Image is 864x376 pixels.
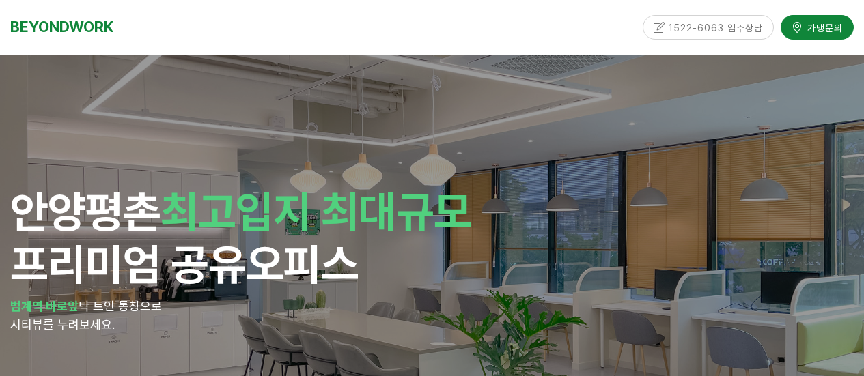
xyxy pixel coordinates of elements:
span: 가맹문의 [803,20,843,33]
span: 평촌 [85,186,161,237]
span: 탁 트인 통창으로 [79,299,162,313]
span: 최고입지 최대규모 [161,186,471,237]
a: 가맹문의 [781,14,854,38]
strong: 범계역 바로앞 [10,299,79,313]
span: 안양 프리미엄 공유오피스 [10,186,471,290]
a: BEYONDWORK [10,14,113,40]
span: 시티뷰를 누려보세요. [10,317,115,332]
